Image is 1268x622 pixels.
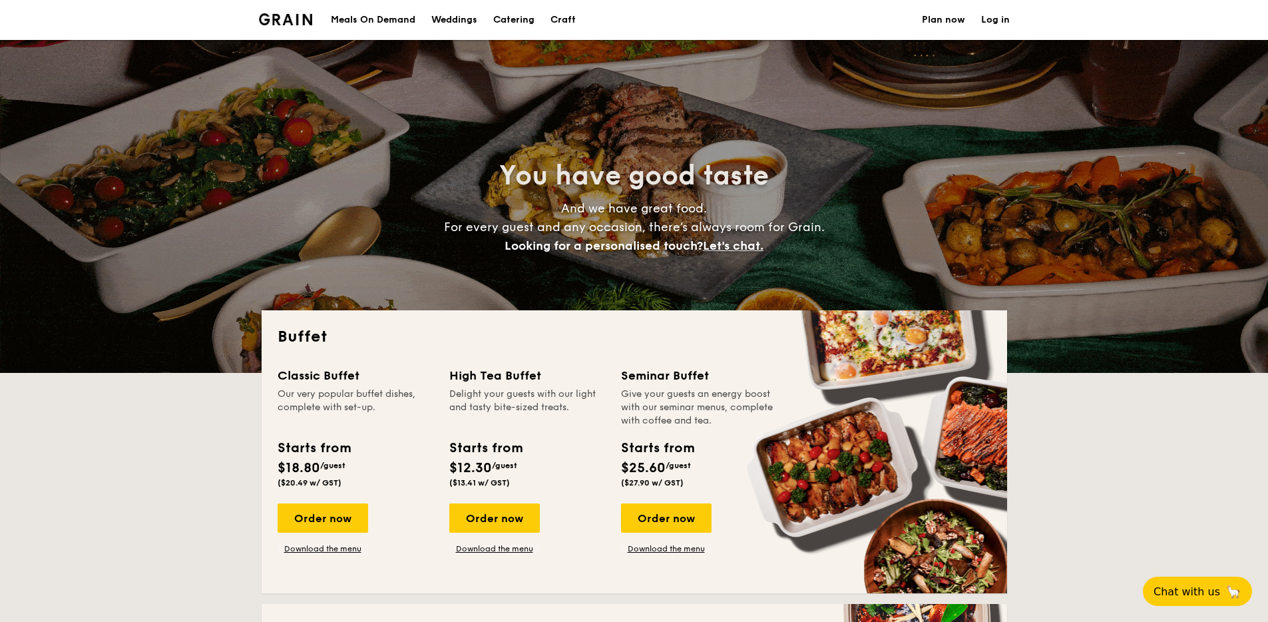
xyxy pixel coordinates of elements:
div: Delight your guests with our light and tasty bite-sized treats. [449,388,605,428]
span: Let's chat. [703,238,763,253]
span: And we have great food. For every guest and any occasion, there’s always room for Grain. [444,201,825,253]
span: You have good taste [499,160,769,192]
a: Download the menu [621,543,712,554]
span: $12.30 [449,460,492,476]
a: Logotype [259,13,313,25]
span: $25.60 [621,460,666,476]
div: Starts from [449,438,522,458]
span: ($27.90 w/ GST) [621,478,684,487]
div: Starts from [278,438,350,458]
div: High Tea Buffet [449,366,605,385]
h2: Buffet [278,326,991,348]
a: Download the menu [449,543,540,554]
span: ($20.49 w/ GST) [278,478,341,487]
button: Chat with us🦙 [1143,577,1252,606]
div: Classic Buffet [278,366,433,385]
div: Seminar Buffet [621,366,777,385]
span: Chat with us [1154,585,1220,598]
a: Download the menu [278,543,368,554]
span: $18.80 [278,460,320,476]
div: Give your guests an energy boost with our seminar menus, complete with coffee and tea. [621,388,777,428]
span: ($13.41 w/ GST) [449,478,510,487]
div: Starts from [621,438,694,458]
span: 🦙 [1225,584,1241,599]
div: Our very popular buffet dishes, complete with set-up. [278,388,433,428]
span: /guest [320,461,345,470]
img: Grain [259,13,313,25]
div: Order now [449,503,540,533]
div: Order now [621,503,712,533]
span: Looking for a personalised touch? [505,238,703,253]
span: /guest [492,461,517,470]
span: /guest [666,461,691,470]
div: Order now [278,503,368,533]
